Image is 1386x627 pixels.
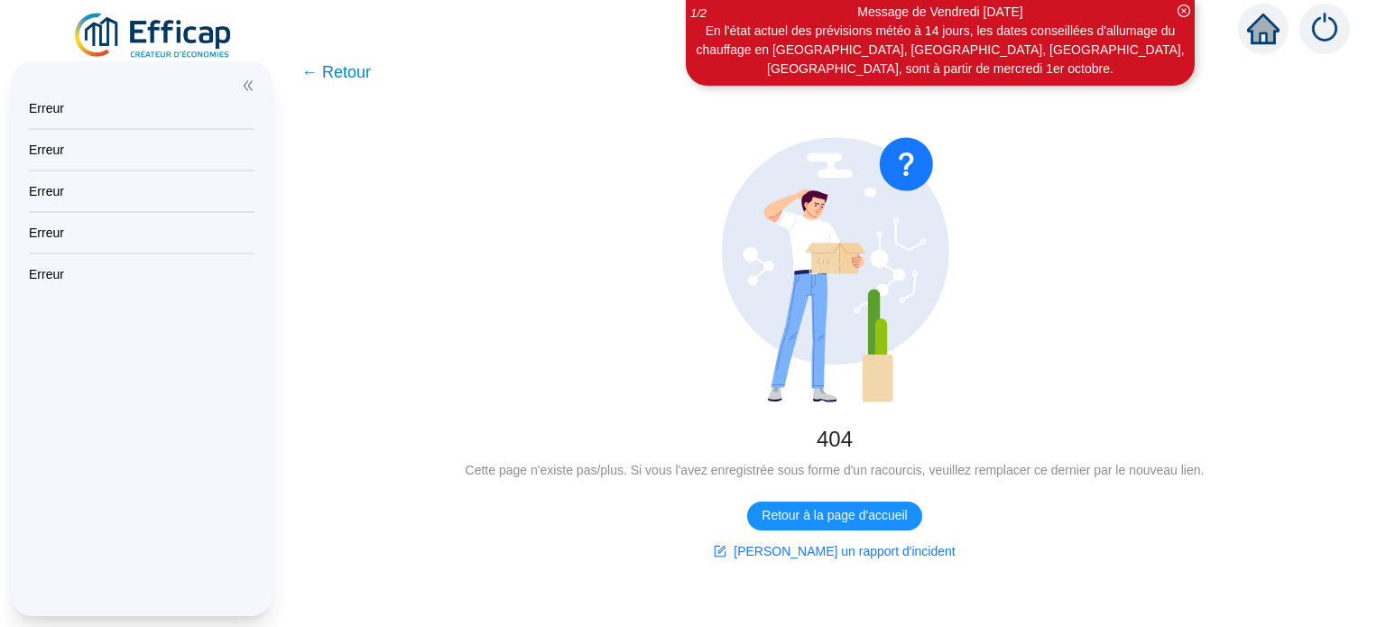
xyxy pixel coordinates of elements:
span: home [1247,13,1280,45]
div: En l'état actuel des prévisions météo à 14 jours, les dates conseillées d'allumage du chauffage e... [688,22,1192,78]
span: ← Retour [301,60,371,85]
div: Erreur [29,265,254,283]
div: 404 [312,425,1357,454]
div: Erreur [29,182,254,200]
span: Retour à la page d'accueil [762,506,907,525]
span: [PERSON_NAME] un rapport d'incident [734,542,955,561]
div: Erreur [29,141,254,159]
img: alerts [1299,4,1350,54]
div: Erreur [29,224,254,242]
span: close-circle [1178,5,1190,17]
span: double-left [242,79,254,92]
i: 1 / 2 [690,6,707,20]
div: Erreur [29,99,254,117]
button: [PERSON_NAME] un rapport d'incident [699,538,969,567]
span: form [714,545,726,558]
div: Cette page n'existe pas/plus. Si vous l'avez enregistrée sous forme d'un racourcis, veuillez remp... [312,461,1357,480]
button: Retour à la page d'accueil [747,502,921,530]
div: Message de Vendredi [DATE] [688,3,1192,22]
img: efficap energie logo [72,11,236,61]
